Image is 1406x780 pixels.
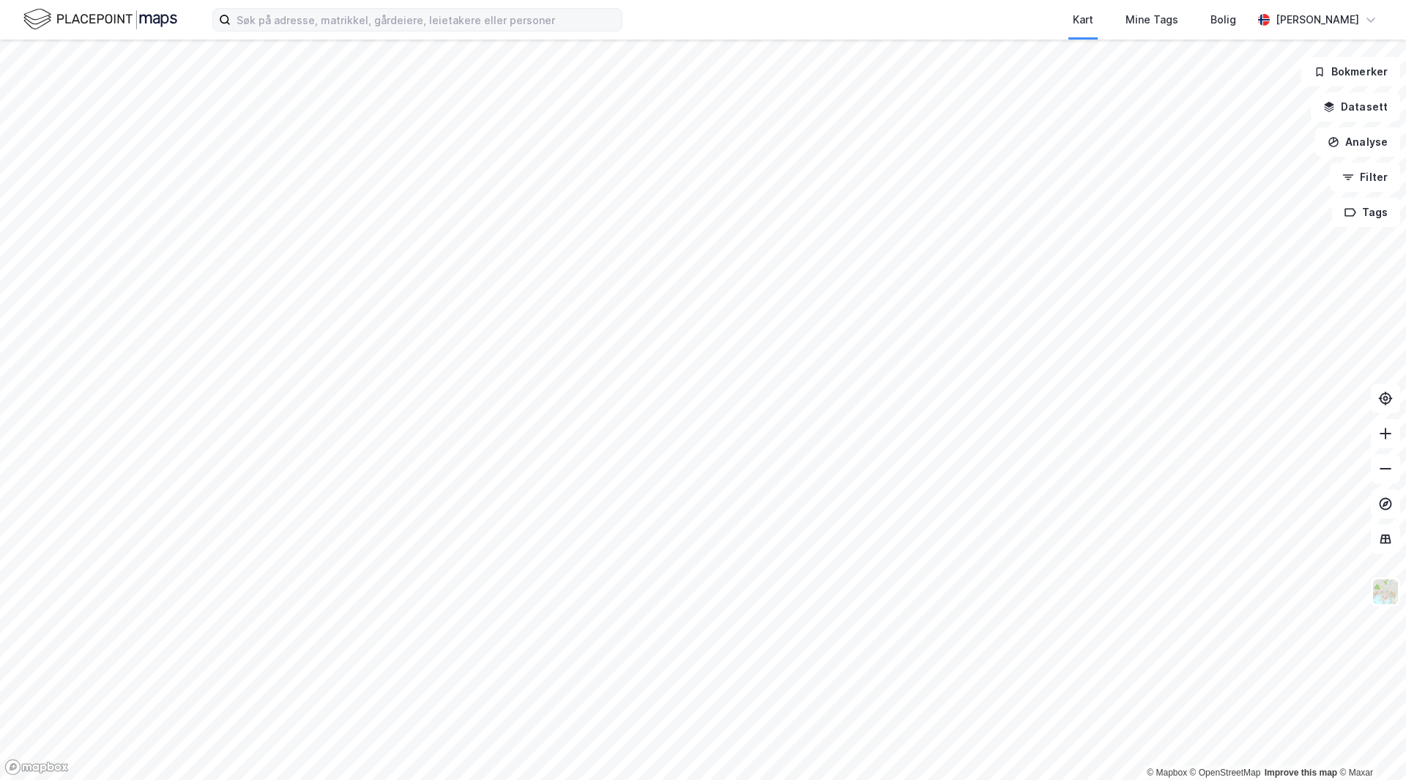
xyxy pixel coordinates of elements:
button: Tags [1332,198,1400,227]
div: Kart [1073,11,1093,29]
button: Filter [1330,163,1400,192]
img: logo.f888ab2527a4732fd821a326f86c7f29.svg [23,7,177,32]
input: Søk på adresse, matrikkel, gårdeiere, leietakere eller personer [231,9,622,31]
button: Analyse [1315,127,1400,157]
img: Z [1372,578,1399,606]
div: [PERSON_NAME] [1276,11,1359,29]
a: Mapbox [1147,768,1187,778]
iframe: Chat Widget [1333,710,1406,780]
button: Bokmerker [1301,57,1400,86]
div: Bolig [1210,11,1236,29]
a: Mapbox homepage [4,759,69,776]
button: Datasett [1311,92,1400,122]
div: Mine Tags [1126,11,1178,29]
a: Improve this map [1265,768,1337,778]
a: OpenStreetMap [1190,768,1261,778]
